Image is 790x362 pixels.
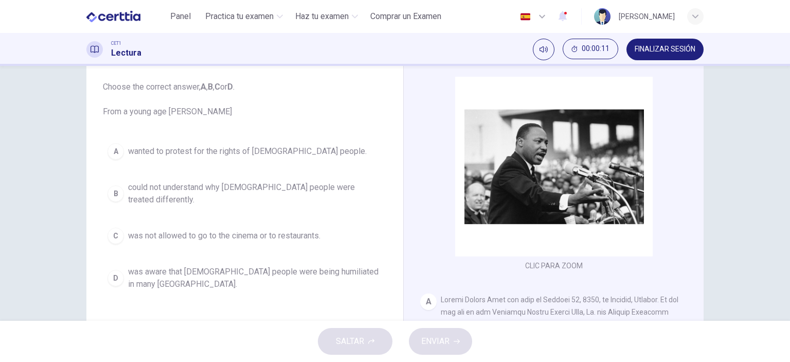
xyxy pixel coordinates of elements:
img: es [519,13,532,21]
button: Dwas aware that [DEMOGRAPHIC_DATA] people were being humiliated in many [GEOGRAPHIC_DATA]. [103,261,387,295]
button: Bcould not understand why [DEMOGRAPHIC_DATA] people were treated differently. [103,177,387,211]
div: Silenciar [533,39,554,60]
button: Comprar un Examen [366,7,445,26]
div: A [420,294,437,310]
b: A [201,82,206,92]
span: 00:00:11 [582,45,609,53]
div: Ocultar [563,39,618,60]
div: D [107,270,124,286]
b: C [214,82,220,92]
div: C [107,228,124,244]
span: Panel [170,10,191,23]
span: Comprar un Examen [370,10,441,23]
img: Profile picture [594,8,611,25]
button: 00:00:11 [563,39,618,59]
button: Practica tu examen [201,7,287,26]
button: Awanted to protest for the rights of [DEMOGRAPHIC_DATA] people. [103,139,387,164]
button: FINALIZAR SESIÓN [626,39,704,60]
span: could not understand why [DEMOGRAPHIC_DATA] people were treated differently. [128,181,382,206]
span: Choose the correct answer, , , or . From a young age [PERSON_NAME] [103,81,387,118]
a: CERTTIA logo [86,6,164,27]
span: was aware that [DEMOGRAPHIC_DATA] people were being humiliated in many [GEOGRAPHIC_DATA]. [128,266,382,290]
span: CET1 [111,40,121,47]
img: CERTTIA logo [86,6,140,27]
span: Practica tu examen [205,10,274,23]
b: B [208,82,213,92]
h1: Lectura [111,47,141,59]
span: wanted to protest for the rights of [DEMOGRAPHIC_DATA] people. [128,145,367,158]
b: D [227,82,233,92]
button: Panel [164,7,197,26]
span: was not allowed to go to the cinema or to restaurants. [128,230,320,242]
div: B [107,185,124,202]
span: FINALIZAR SESIÓN [635,45,695,54]
button: Cwas not allowed to go to the cinema or to restaurants. [103,223,387,249]
span: Haz tu examen [295,10,349,23]
div: [PERSON_NAME] [619,10,675,23]
button: Haz tu examen [291,7,362,26]
div: A [107,143,124,160]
